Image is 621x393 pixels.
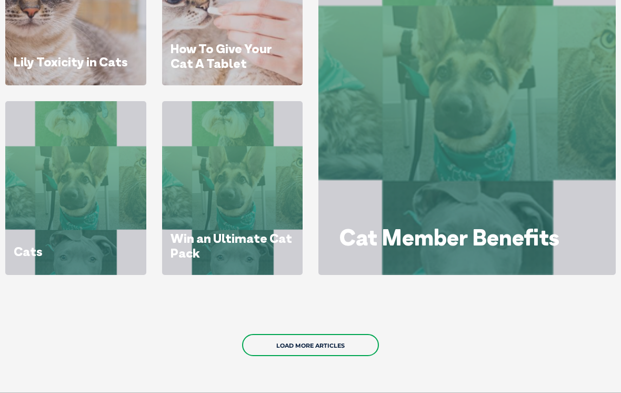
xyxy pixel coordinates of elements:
[339,223,559,251] a: Cat Member Benefits
[242,334,379,356] a: Load More Articles
[14,243,43,259] a: Cats
[14,54,128,70] a: Lily Toxicity in Cats
[171,41,272,71] a: How To Give Your Cat A Tablet
[171,230,292,261] a: Win an Ultimate Cat Pack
